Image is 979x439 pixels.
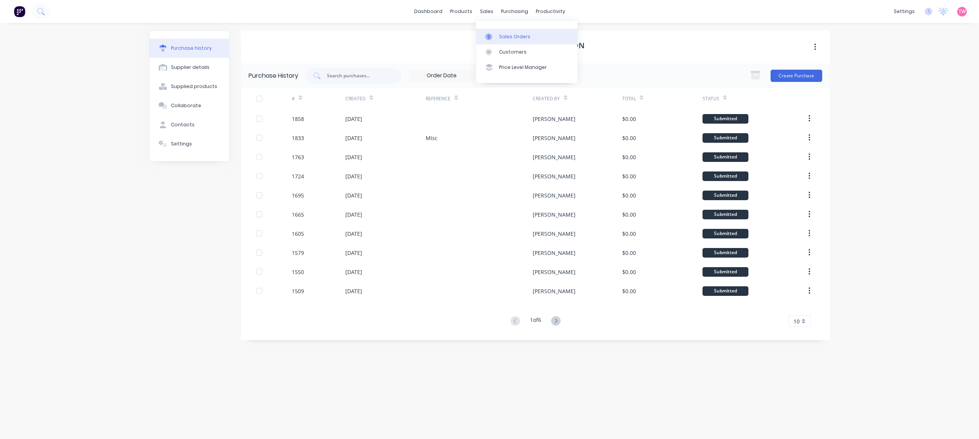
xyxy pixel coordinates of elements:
a: Sales Orders [476,29,577,44]
div: Collaborate [171,102,201,109]
div: Sales Orders [499,33,530,40]
input: Order Date [410,70,474,82]
div: 1858 [292,115,304,123]
a: Price Level Manager [476,60,577,75]
div: Purchase history [171,45,212,52]
div: purchasing [497,6,532,17]
button: Settings [150,134,229,153]
div: 1665 [292,211,304,219]
button: Create Purchase [771,70,822,82]
div: $0.00 [622,230,636,238]
div: Supplier details [171,64,210,71]
button: Supplier details [150,58,229,77]
div: Submitted [703,152,748,162]
div: 1605 [292,230,304,238]
button: Contacts [150,115,229,134]
div: [PERSON_NAME] [533,115,576,123]
div: Submitted [703,248,748,258]
div: [DATE] [345,211,362,219]
div: Submitted [703,171,748,181]
div: [DATE] [345,268,362,276]
div: [DATE] [345,115,362,123]
div: [PERSON_NAME] [533,249,576,257]
div: Price Level Manager [499,64,547,71]
div: $0.00 [622,211,636,219]
div: [DATE] [345,191,362,199]
div: 1 of 6 [530,316,541,327]
a: Customers [476,44,577,60]
div: Total [622,95,636,102]
button: Supplied products [150,77,229,96]
div: Submitted [703,210,748,219]
div: Submitted [703,229,748,238]
span: 10 [794,317,800,325]
div: Reference [426,95,450,102]
div: 1695 [292,191,304,199]
div: 1579 [292,249,304,257]
div: 1509 [292,287,304,295]
div: productivity [532,6,569,17]
button: Collaborate [150,96,229,115]
div: [DATE] [345,249,362,257]
div: Supplied products [171,83,217,90]
button: Purchase history [150,39,229,58]
span: TW [959,8,966,15]
div: Submitted [703,286,748,296]
div: Created [345,95,366,102]
div: $0.00 [622,115,636,123]
div: [PERSON_NAME] [533,172,576,180]
div: $0.00 [622,191,636,199]
div: 1833 [292,134,304,142]
div: settings [890,6,919,17]
div: Status [703,95,719,102]
div: $0.00 [622,268,636,276]
div: # [292,95,295,102]
div: [DATE] [345,230,362,238]
input: Search purchases... [326,72,390,80]
div: 1763 [292,153,304,161]
div: [DATE] [345,153,362,161]
div: Settings [171,140,192,147]
div: $0.00 [622,249,636,257]
div: [PERSON_NAME] [533,134,576,142]
div: Contacts [171,121,195,128]
div: [PERSON_NAME] [533,287,576,295]
img: Factory [14,6,25,17]
div: [PERSON_NAME] [533,153,576,161]
div: $0.00 [622,172,636,180]
div: [DATE] [345,134,362,142]
div: Submitted [703,267,748,277]
div: [DATE] [345,287,362,295]
div: Purchase History [249,71,298,80]
div: [PERSON_NAME] [533,268,576,276]
div: $0.00 [622,287,636,295]
div: [PERSON_NAME] [533,191,576,199]
div: Created By [533,95,560,102]
div: [PERSON_NAME] [533,230,576,238]
a: dashboard [410,6,446,17]
div: sales [476,6,497,17]
div: 1550 [292,268,304,276]
div: [DATE] [345,172,362,180]
div: $0.00 [622,134,636,142]
div: Submitted [703,114,748,124]
div: products [446,6,476,17]
div: 1724 [292,172,304,180]
div: Submitted [703,133,748,143]
div: $0.00 [622,153,636,161]
div: Customers [499,49,527,55]
div: Submitted [703,191,748,200]
div: MIsc [426,134,437,142]
div: [PERSON_NAME] [533,211,576,219]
